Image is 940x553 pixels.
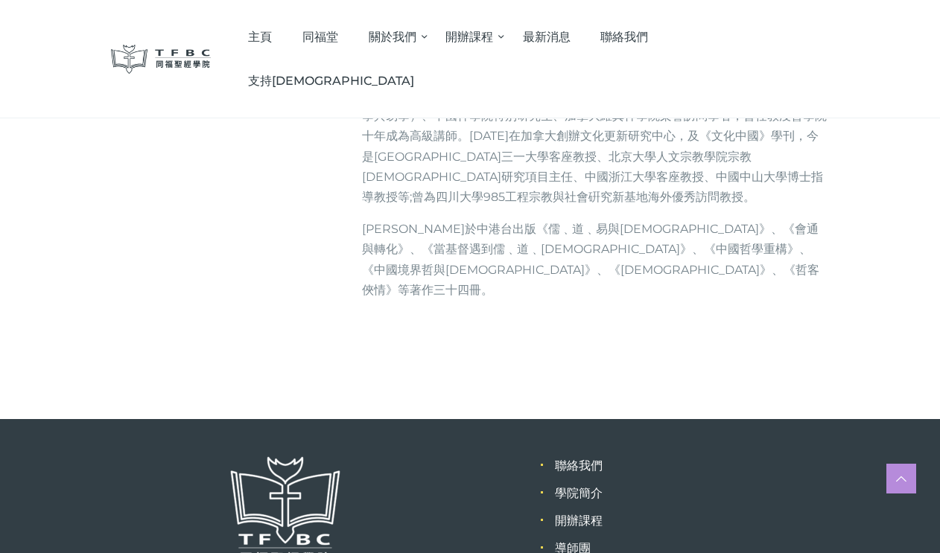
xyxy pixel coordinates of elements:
[555,514,603,528] a: 開辦課程
[248,30,272,44] span: 主頁
[362,65,829,207] p: 畢業於[GEOGRAPHIC_DATA]哲學系一級榮譽文學學士，其後專研中世紀哲學取得[GEOGRAPHIC_DATA]哲學碩士、美國[PERSON_NAME]大學哲學博士（專研中國儒學與易學）...
[600,30,648,44] span: 聯絡我們
[353,15,431,59] a: 關於我們
[431,15,508,59] a: 開辦課程
[585,15,664,59] a: 聯絡我們
[111,45,211,74] img: 同福聖經學院 TFBC
[288,15,354,59] a: 同福堂
[523,30,571,44] span: 最新消息
[445,30,493,44] span: 開辦課程
[302,30,338,44] span: 同福堂
[507,15,585,59] a: 最新消息
[555,486,603,500] a: 學院簡介
[248,74,414,88] span: 支持[DEMOGRAPHIC_DATA]
[233,15,288,59] a: 主頁
[369,30,416,44] span: 關於我們
[886,464,916,493] a: Scroll to top
[233,59,430,103] a: 支持[DEMOGRAPHIC_DATA]
[362,219,829,300] p: [PERSON_NAME]於中港台出版《儒﹑道﹑易與[DEMOGRAPHIC_DATA]》、《會通與轉化》、《當基督遇到儒﹑道﹑[DEMOGRAPHIC_DATA]》、《中國哲學重構》、《中國境...
[555,458,603,473] a: 聯絡我們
